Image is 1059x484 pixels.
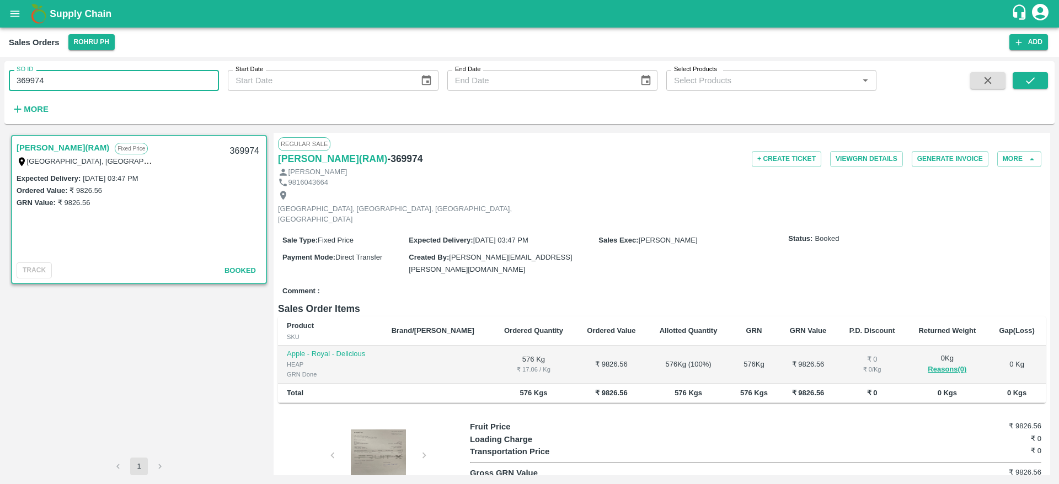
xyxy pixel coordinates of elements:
b: 576 Kgs [520,389,548,397]
button: More [997,151,1041,167]
div: ₹ 0 / Kg [847,364,898,374]
button: Choose date [416,70,437,91]
button: Generate Invoice [912,151,988,167]
div: 369974 [223,138,266,164]
label: Sale Type : [282,236,318,244]
button: page 1 [130,458,148,475]
div: customer-support [1011,4,1030,24]
b: Supply Chain [50,8,111,19]
b: Returned Weight [918,326,976,335]
label: Payment Mode : [282,253,335,261]
h6: - 369974 [387,151,422,166]
label: End Date [455,65,480,74]
b: ₹ 9826.56 [792,389,825,397]
h6: ₹ 0 [946,433,1041,444]
td: 576 Kg [492,346,575,384]
b: Allotted Quantity [660,326,718,335]
div: Sales Orders [9,35,60,50]
label: GRN Value: [17,198,56,207]
b: 0 Kgs [1007,389,1026,397]
b: Ordered Quantity [504,326,563,335]
button: Choose date [635,70,656,91]
span: [PERSON_NAME][EMAIL_ADDRESS][PERSON_NAME][DOMAIN_NAME] [409,253,572,273]
a: [PERSON_NAME](RAM) [17,141,109,155]
b: P.D. Discount [849,326,895,335]
span: Fixed Price [318,236,354,244]
button: + Create Ticket [752,151,821,167]
td: ₹ 9826.56 [778,346,837,384]
label: Expected Delivery : [409,236,473,244]
div: HEAP [287,359,374,369]
h6: ₹ 9826.56 [946,467,1041,478]
button: ViewGRN Details [830,151,903,167]
div: SKU [287,332,374,342]
div: ₹ 17.06 / Kg [501,364,566,374]
div: account of current user [1030,2,1050,25]
h6: ₹ 0 [946,445,1041,456]
div: GRN Done [287,369,374,379]
td: 0 Kg [988,346,1046,384]
label: [GEOGRAPHIC_DATA], [GEOGRAPHIC_DATA], [GEOGRAPHIC_DATA], [GEOGRAPHIC_DATA] [27,157,338,165]
b: 576 Kgs [675,389,702,397]
b: Gap(Loss) [999,326,1034,335]
b: Ordered Value [587,326,635,335]
span: Direct Transfer [335,253,382,261]
input: Start Date [228,70,411,91]
label: ₹ 9826.56 [58,198,90,207]
nav: pagination navigation [108,458,170,475]
b: Brand/[PERSON_NAME] [392,326,474,335]
div: 0 Kg [916,353,980,376]
label: ₹ 9826.56 [69,186,102,195]
h6: Sales Order Items [278,301,1046,316]
label: Sales Exec : [598,236,638,244]
div: ₹ 0 [847,354,898,365]
b: 0 Kgs [938,389,957,397]
span: Booked [224,266,256,275]
td: ₹ 9826.56 [575,346,648,384]
button: Reasons(0) [916,363,980,376]
label: Created By : [409,253,449,261]
strong: More [24,105,49,114]
p: Apple - Royal - Delicious [287,349,374,359]
button: Add [1009,34,1048,50]
p: Loading Charge [470,433,613,445]
p: 9816043664 [288,178,328,188]
span: [DATE] 03:47 PM [473,236,528,244]
button: open drawer [2,1,28,26]
div: 576 Kg [738,359,769,370]
label: [DATE] 03:47 PM [83,174,138,182]
label: Ordered Value: [17,186,67,195]
b: Product [287,321,314,330]
a: [PERSON_NAME](RAM) [278,151,387,166]
div: 576 Kg ( 100 %) [656,359,721,370]
b: GRN [746,326,762,335]
label: SO ID [17,65,33,74]
p: Gross GRN Value [470,467,613,479]
img: logo [28,3,50,25]
input: End Date [447,70,631,91]
label: Status: [788,234,812,244]
button: Select DC [68,34,115,50]
b: Total [287,389,303,397]
p: Fruit Price [470,421,613,433]
b: ₹ 0 [867,389,878,397]
input: Select Products [670,73,855,88]
span: [PERSON_NAME] [639,236,698,244]
label: Select Products [674,65,717,74]
p: Transportation Price [470,445,613,458]
button: Open [858,73,873,88]
p: [GEOGRAPHIC_DATA], [GEOGRAPHIC_DATA], [GEOGRAPHIC_DATA], [GEOGRAPHIC_DATA] [278,204,526,224]
label: Expected Delivery : [17,174,81,182]
b: GRN Value [790,326,826,335]
label: Comment : [282,286,320,297]
span: Booked [815,234,839,244]
span: Regular Sale [278,137,330,150]
input: Enter SO ID [9,70,219,91]
h6: ₹ 9826.56 [946,421,1041,432]
label: Start Date [236,65,263,74]
button: More [9,100,51,119]
a: Supply Chain [50,6,1011,21]
p: Fixed Price [115,143,148,154]
b: ₹ 9826.56 [595,389,628,397]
